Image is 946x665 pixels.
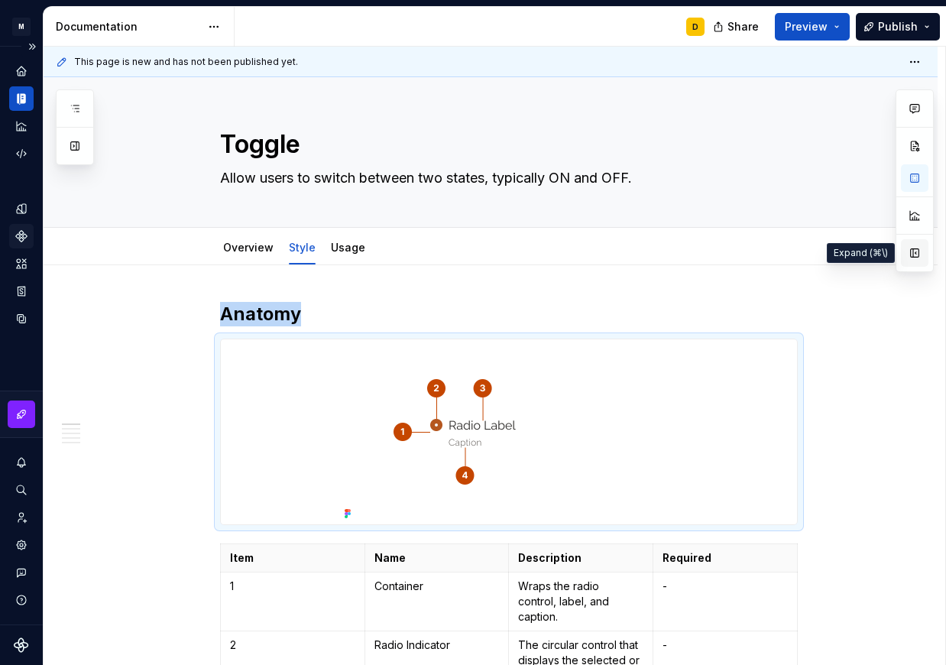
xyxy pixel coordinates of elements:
p: - [663,637,788,653]
a: Analytics [9,114,34,138]
a: Assets [9,251,34,276]
button: Expand sidebar [21,36,43,57]
textarea: Allow users to switch between two states, typically ON and OFF. [217,166,795,190]
a: Usage [331,241,365,254]
a: Components [9,224,34,248]
a: Data sources [9,307,34,331]
a: Overview [223,241,274,254]
p: Description [518,550,643,566]
p: Required [663,550,788,566]
p: 2 [230,637,355,653]
span: Preview [785,19,828,34]
p: - [663,579,788,594]
svg: Supernova Logo [14,637,29,653]
p: Item [230,550,355,566]
a: Style [289,241,316,254]
a: Settings [9,533,34,557]
p: Radio Indicator [374,637,500,653]
div: Expand (⌘\) [827,243,895,263]
div: M [12,18,31,36]
h2: Anatomy [220,302,798,326]
span: Share [727,19,759,34]
div: Style [283,231,322,263]
button: Publish [856,13,940,41]
a: Code automation [9,141,34,166]
button: Contact support [9,560,34,585]
button: Share [705,13,769,41]
p: Name [374,550,500,566]
span: This page is new and has not been published yet. [74,56,298,68]
a: Storybook stories [9,279,34,303]
span: Publish [878,19,918,34]
a: Design tokens [9,196,34,221]
button: M [3,10,40,43]
button: Preview [775,13,850,41]
p: Wraps the radio control, label, and caption. [518,579,643,624]
div: Overview [217,231,280,263]
a: Documentation [9,86,34,111]
button: Search ⌘K [9,478,34,502]
div: D [692,21,698,33]
p: 1 [230,579,355,594]
textarea: Toggle [217,126,795,163]
div: Usage [325,231,371,263]
p: Container [374,579,500,594]
a: Home [9,59,34,83]
img: ddf3180f-3e0d-454d-babc-0144f02b1a70.png [339,339,679,524]
div: Documentation [56,19,200,34]
button: Notifications [9,450,34,475]
a: Invite team [9,505,34,530]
